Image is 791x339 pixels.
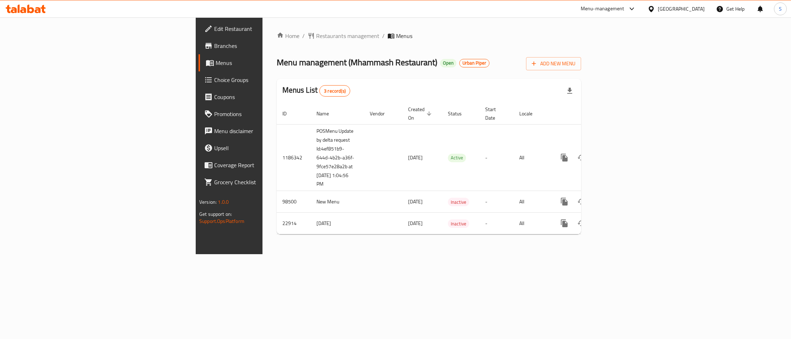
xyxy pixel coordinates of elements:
span: 3 record(s) [320,88,350,94]
a: Coupons [199,88,328,105]
td: All [514,213,550,234]
td: POSMenu Update by delta request Id:4ef851b9-644d-4b2b-a36f-9fce57e28a2b at [DATE] 1:04:56 PM [311,124,364,191]
span: Start Date [485,105,505,122]
span: Choice Groups [214,76,322,84]
span: Menu management ( Mhammash Restaurant ) [277,54,437,70]
span: Inactive [448,198,469,206]
button: more [556,193,573,210]
td: - [480,213,514,234]
button: Add New Menu [526,57,581,70]
span: Created On [408,105,434,122]
div: Open [440,59,456,67]
td: New Menu [311,191,364,213]
span: Coverage Report [214,161,322,169]
span: Urban Piper [460,60,489,66]
div: Export file [561,82,578,99]
button: more [556,215,573,232]
span: Promotions [214,110,322,118]
span: Name [316,109,338,118]
nav: breadcrumb [277,32,581,40]
a: Restaurants management [308,32,379,40]
h2: Menus List [282,85,350,97]
button: Change Status [573,149,590,166]
a: Branches [199,37,328,54]
td: - [480,191,514,213]
td: - [480,124,514,191]
div: [GEOGRAPHIC_DATA] [658,5,705,13]
span: Coupons [214,93,322,101]
span: Status [448,109,471,118]
span: ID [282,109,296,118]
span: Get support on: [199,209,232,219]
span: Menus [216,59,322,67]
a: Support.OpsPlatform [199,217,244,226]
th: Actions [550,103,630,125]
span: Menu disclaimer [214,127,322,135]
span: [DATE] [408,197,423,206]
span: Vendor [370,109,394,118]
span: Grocery Checklist [214,178,322,186]
td: [DATE] [311,213,364,234]
span: [DATE] [408,153,423,162]
span: Upsell [214,144,322,152]
a: Menu disclaimer [199,122,328,140]
td: All [514,191,550,213]
a: Menus [199,54,328,71]
div: Menu-management [581,5,624,13]
span: Locale [519,109,542,118]
a: Coverage Report [199,157,328,174]
a: Grocery Checklist [199,174,328,191]
button: Change Status [573,215,590,232]
td: All [514,124,550,191]
li: / [382,32,385,40]
span: Active [448,154,466,162]
span: Version: [199,197,217,207]
span: Branches [214,42,322,50]
a: Choice Groups [199,71,328,88]
span: Restaurants management [316,32,379,40]
div: Total records count [319,85,350,97]
span: Add New Menu [532,59,575,68]
span: S [779,5,782,13]
span: Edit Restaurant [214,24,322,33]
span: 1.0.0 [218,197,229,207]
a: Promotions [199,105,328,122]
span: Inactive [448,220,469,228]
span: Menus [396,32,412,40]
span: Open [440,60,456,66]
a: Upsell [199,140,328,157]
a: Edit Restaurant [199,20,328,37]
table: enhanced table [277,103,630,235]
span: [DATE] [408,219,423,228]
button: Change Status [573,193,590,210]
button: more [556,149,573,166]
